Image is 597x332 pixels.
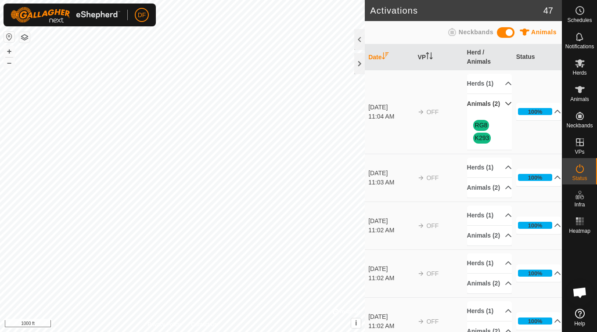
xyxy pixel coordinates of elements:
[513,44,562,70] th: Status
[528,221,543,230] div: 100%
[19,32,30,43] button: Map Layers
[467,74,512,94] p-accordion-header: Herds (1)
[516,169,561,186] p-accordion-header: 100%
[467,94,512,114] p-accordion-header: Animals (2)
[467,253,512,273] p-accordion-header: Herds (1)
[518,222,553,229] div: 100%
[370,5,543,16] h2: Activations
[426,222,439,229] span: OFF
[368,112,414,121] div: 11:04 AM
[426,54,433,61] p-sorticon: Activate to sort
[355,319,357,327] span: i
[475,122,488,129] a: RG8
[516,264,561,282] p-accordion-header: 100%
[4,58,14,68] button: –
[528,269,543,278] div: 100%
[417,318,424,325] img: arrow
[426,318,439,325] span: OFF
[467,178,512,198] p-accordion-header: Animals (2)
[569,228,590,234] span: Heatmap
[528,317,543,325] div: 100%
[414,44,463,70] th: VP
[528,108,543,116] div: 100%
[565,44,594,49] span: Notifications
[368,264,414,274] div: [DATE]
[148,321,181,328] a: Privacy Policy
[426,108,439,115] span: OFF
[516,312,561,330] p-accordion-header: 100%
[467,206,512,225] p-accordion-header: Herds (1)
[368,169,414,178] div: [DATE]
[467,301,512,321] p-accordion-header: Herds (1)
[11,7,120,23] img: Gallagher Logo
[567,279,593,306] a: Open chat
[467,274,512,293] p-accordion-header: Animals (2)
[138,11,146,20] span: DF
[417,222,424,229] img: arrow
[575,149,584,155] span: VPs
[368,312,414,321] div: [DATE]
[368,103,414,112] div: [DATE]
[368,274,414,283] div: 11:02 AM
[459,29,493,36] span: Neckbands
[368,217,414,226] div: [DATE]
[467,114,512,150] p-accordion-content: Animals (2)
[467,226,512,245] p-accordion-header: Animals (2)
[351,318,361,328] button: i
[518,270,553,277] div: 100%
[574,321,585,326] span: Help
[567,18,592,23] span: Schedules
[365,44,414,70] th: Date
[368,226,414,235] div: 11:02 AM
[417,174,424,181] img: arrow
[531,29,557,36] span: Animals
[574,202,585,207] span: Infra
[4,32,14,42] button: Reset Map
[368,178,414,187] div: 11:03 AM
[528,173,543,182] div: 100%
[516,217,561,234] p-accordion-header: 100%
[368,321,414,331] div: 11:02 AM
[572,176,587,181] span: Status
[543,4,553,17] span: 47
[382,54,389,61] p-sorticon: Activate to sort
[475,134,489,141] a: K293
[467,158,512,177] p-accordion-header: Herds (1)
[4,46,14,57] button: +
[464,44,513,70] th: Herd / Animals
[566,123,593,128] span: Neckbands
[191,321,217,328] a: Contact Us
[417,108,424,115] img: arrow
[426,174,439,181] span: OFF
[426,270,439,277] span: OFF
[562,305,597,330] a: Help
[516,103,561,120] p-accordion-header: 100%
[417,270,424,277] img: arrow
[570,97,589,102] span: Animals
[518,174,553,181] div: 100%
[518,318,553,325] div: 100%
[572,70,586,76] span: Herds
[518,108,553,115] div: 100%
